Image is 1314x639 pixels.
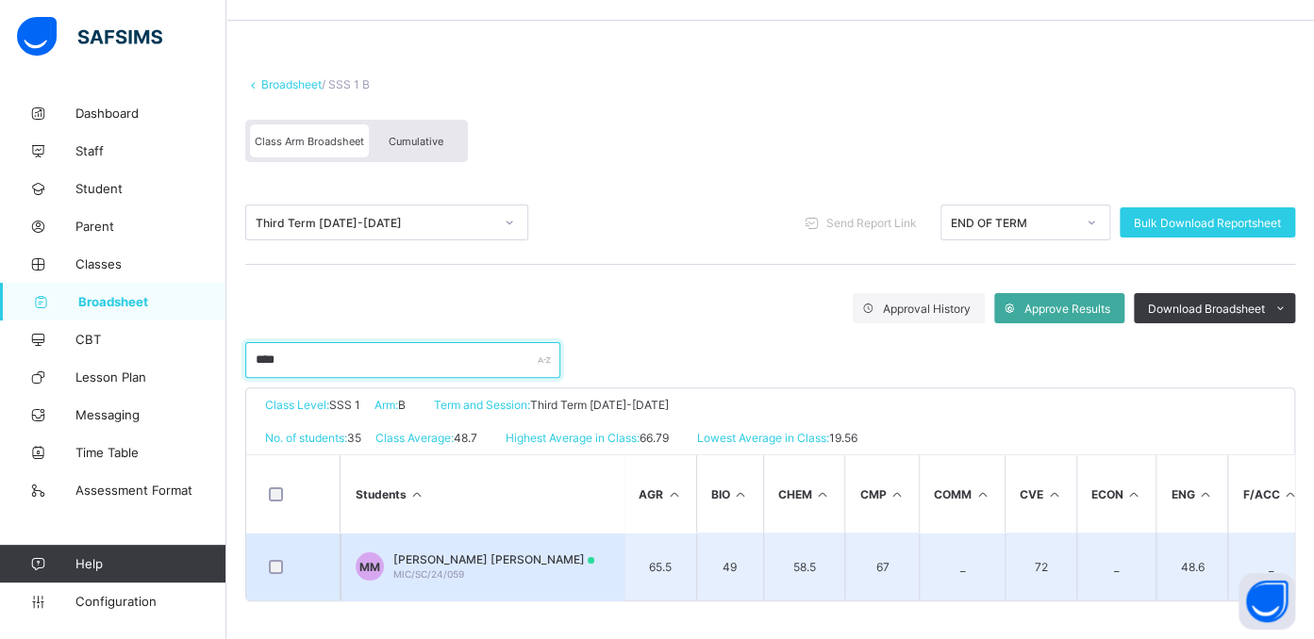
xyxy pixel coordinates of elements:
[974,487,990,501] i: Sort in Ascending Order
[1227,532,1312,600] td: _
[624,532,696,600] td: 65.5
[329,398,360,412] span: SSS 1
[1148,302,1265,316] span: Download Broadsheet
[530,398,669,412] span: Third Term [DATE]-[DATE]
[1227,455,1312,532] th: F/ACC
[75,219,226,234] span: Parent
[393,568,464,580] span: MIC/SC/24/059
[883,302,971,316] span: Approval History
[75,256,226,271] span: Classes
[322,77,370,91] span: / SSS 1 B
[75,106,226,121] span: Dashboard
[1156,532,1227,600] td: 48.6
[815,487,831,501] i: Sort in Ascending Order
[75,143,226,158] span: Staff
[255,135,364,148] span: Class Arm Broadsheet
[75,332,226,347] span: CBT
[844,532,919,600] td: 67
[1134,216,1281,230] span: Bulk Download Reportsheet
[454,431,477,445] span: 48.7
[1239,573,1295,630] button: Open asap
[75,445,226,460] span: Time Table
[1046,487,1062,501] i: Sort in Ascending Order
[640,431,669,445] span: 66.79
[359,560,380,574] span: MM
[666,487,682,501] i: Sort in Ascending Order
[78,294,226,309] span: Broadsheet
[696,455,763,532] th: BIO
[75,556,225,571] span: Help
[733,487,749,501] i: Sort in Ascending Order
[1156,455,1227,532] th: ENG
[1076,532,1156,600] td: _
[624,455,696,532] th: AGR
[889,487,905,501] i: Sort in Ascending Order
[265,398,329,412] span: Class Level:
[829,431,857,445] span: 19.56
[951,216,1075,230] div: END OF TERM
[347,431,361,445] span: 35
[393,552,594,566] span: [PERSON_NAME] [PERSON_NAME]
[919,455,1005,532] th: COMM
[844,455,919,532] th: CMP
[1076,455,1156,532] th: ECON
[341,455,624,532] th: Students
[1005,455,1076,532] th: CVE
[375,431,454,445] span: Class Average:
[389,135,443,148] span: Cumulative
[919,532,1005,600] td: _
[697,431,829,445] span: Lowest Average in Class:
[763,532,845,600] td: 58.5
[256,216,493,230] div: Third Term [DATE]-[DATE]
[75,483,226,498] span: Assessment Format
[374,398,398,412] span: Arm:
[75,407,226,422] span: Messaging
[1282,487,1298,501] i: Sort in Ascending Order
[1126,487,1142,501] i: Sort in Ascending Order
[409,487,425,501] i: Sort Ascending
[75,181,226,196] span: Student
[434,398,530,412] span: Term and Session:
[826,216,917,230] span: Send Report Link
[1197,487,1213,501] i: Sort in Ascending Order
[763,455,845,532] th: CHEM
[1005,532,1076,600] td: 72
[75,369,226,385] span: Lesson Plan
[75,594,225,609] span: Configuration
[696,532,763,600] td: 49
[265,431,347,445] span: No. of students:
[17,17,162,57] img: safsims
[398,398,406,412] span: B
[506,431,640,445] span: Highest Average in Class:
[261,77,322,91] a: Broadsheet
[1024,302,1110,316] span: Approve Results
